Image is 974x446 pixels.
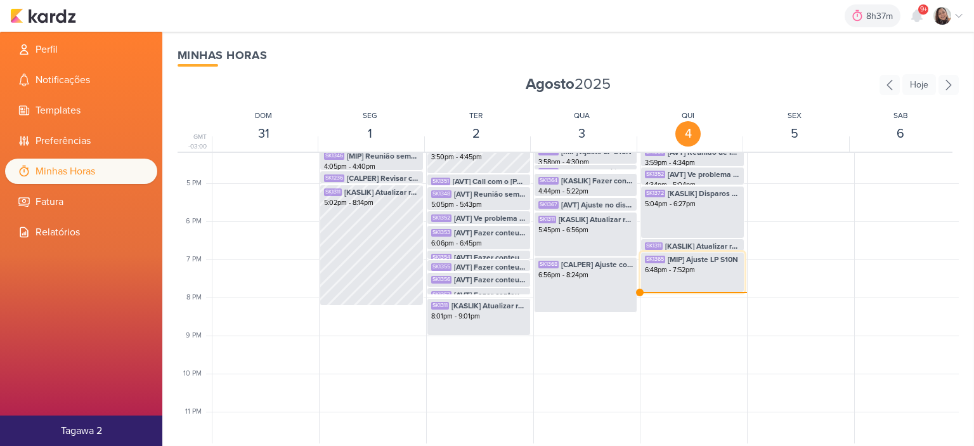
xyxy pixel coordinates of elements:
[645,158,740,168] div: 3:59pm - 4:34pm
[453,176,526,187] span: [AVT] Call com o [PERSON_NAME] e [PERSON_NAME]
[324,152,344,160] div: SK1346
[251,121,276,147] div: 31
[645,199,740,209] div: 5:04pm - 6:27pm
[893,110,908,121] div: SAB
[538,201,559,209] div: SK1367
[561,259,633,270] span: [CALPER] Ajuste conteudos
[5,159,157,184] li: Minhas Horas
[888,121,913,147] div: 6
[454,274,526,285] span: [AVT] Fazer conteudo e peça de Éden - É amanhã o lançamento
[561,199,633,211] span: [AVT] Ajuste no disparo do Éden
[645,242,663,250] div: SK1311
[178,47,959,64] div: Minhas Horas
[526,74,611,95] span: 2025
[5,220,157,245] li: Relatórios
[538,211,633,221] div: 5:22pm - 5:45pm
[538,261,559,268] div: SK1368
[561,166,633,178] span: [KASLIK] Reunião semanal
[5,128,157,154] li: Preferências
[324,174,344,182] div: SK1236
[431,200,526,210] div: 5:05pm - 5:43pm
[186,254,209,265] div: 7 PM
[645,171,665,178] div: SK1352
[431,178,450,185] div: SK1351
[933,7,951,25] img: Sharlene Khoury
[324,198,419,208] div: 5:02pm - 8:14pm
[5,189,157,214] li: Fatura
[431,302,449,310] div: SK1311
[788,110,802,121] div: SEX
[538,225,633,235] div: 5:45pm - 6:56pm
[5,37,157,62] li: Perfil
[454,261,526,273] span: [AVT] Fazer conteudo e peça de Éden - Faltam 3 dias para o lançamento
[675,121,701,147] div: 4
[431,152,526,162] div: 3:50pm - 4:45pm
[454,213,526,224] span: [AVT] Ve problema do RD e=com a AVT
[431,239,526,249] div: 6:06pm - 6:45pm
[454,227,526,239] span: [AVT] Fazer conteudo e peça de Éden - Cheque bônus
[431,224,526,234] div: 5:43pm - 6:06pm
[569,121,595,147] div: 3
[431,254,451,261] div: SK1354
[645,180,740,190] div: 4:34pm - 5:04pm
[431,276,451,284] div: SK1356
[357,121,382,147] div: 1
[464,121,489,147] div: 2
[431,285,526,296] div: 7:20pm - 7:44pm
[559,214,633,225] span: [KASLIK] Atualizar relatório de leads que o [PERSON_NAME] pediu
[431,291,451,299] div: SK1357
[668,254,738,265] span: [MIP] Ajuste LP S10N
[186,331,209,341] div: 9 PM
[782,121,807,147] div: 5
[431,263,451,271] div: SK1355
[866,10,897,23] div: 8h37m
[185,407,209,417] div: 11 PM
[538,270,633,280] div: 6:56pm - 8:24pm
[538,168,559,176] div: SK1363
[645,256,665,263] div: SK1365
[526,75,575,93] strong: Agosto
[454,289,526,301] span: [AVT] Fazer conteudo e peça de Éden - É hoje o lançamento!
[645,190,665,197] div: SK1372
[538,177,559,185] div: SK1364
[920,4,927,15] span: 9+
[186,178,209,189] div: 5 PM
[324,188,342,196] div: SK1311
[682,110,694,121] div: QUI
[454,188,526,200] span: [AVT] Reunião semanal - 17 as 18hs
[561,175,633,187] span: [KASLIK] Fazer contúdo para corretores - Dias 04 e 05
[324,162,419,172] div: 4:05pm - 4:40pm
[347,173,419,184] span: [CALPER] Revisar conteúdos criados pela Lais
[538,157,633,167] div: 3:58pm - 4:30pm
[344,187,419,198] span: [KASLIK] Atualizar relatório de leads que o [PERSON_NAME] pediu
[178,133,209,152] div: GMT -03:00
[431,190,451,198] div: SK1348
[183,369,209,379] div: 10 PM
[431,214,451,222] div: SK1352
[469,110,483,121] div: TER
[574,110,590,121] div: QUA
[645,265,740,275] div: 6:48pm - 7:52pm
[5,98,157,123] li: Templates
[10,8,76,23] img: kardz.app
[431,312,526,322] div: 8:01pm - 9:01pm
[668,188,740,199] span: [KASLIK] Disparos de KASLIK de hj - MÉDICOS E CORRETORES
[538,216,556,223] div: SK1311
[668,169,740,180] span: [AVT] Ve problema do RD e=com a AVT
[363,110,377,121] div: SEG
[902,74,936,95] div: Hoje
[538,187,633,197] div: 4:44pm - 5:22pm
[186,216,209,227] div: 6 PM
[5,67,157,93] li: Notificações
[451,300,526,312] span: [KASLIK] Atualizar relatório de leads que o [PERSON_NAME] pediu
[665,240,740,252] span: [KASLIK] Atualizar relatório de leads que o [PERSON_NAME] pediu
[454,252,526,263] span: [AVT] Fazer conteudo e peça de Éden - Faltam 5 dias para o lançamento
[255,110,272,121] div: DOM
[186,292,209,303] div: 8 PM
[431,229,451,237] div: SK1353
[347,150,419,162] span: [MIP] Reunião semanal - 16h as 17:30hs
